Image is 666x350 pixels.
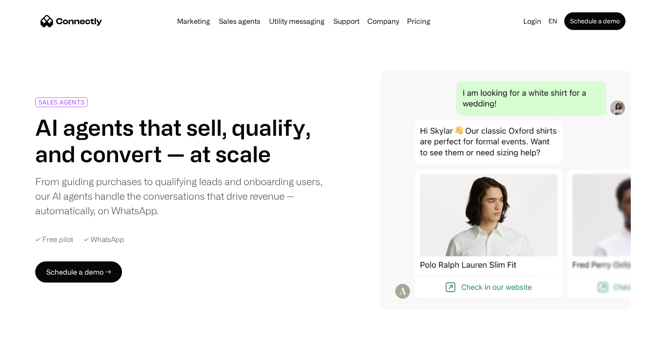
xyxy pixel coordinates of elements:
[330,18,363,25] a: Support
[545,15,562,27] div: en
[35,174,324,218] div: From guiding purchases to qualifying leads and onboarding users, our AI agents handle the convers...
[35,114,324,167] h1: AI agents that sell, qualify, and convert — at scale
[548,15,557,27] div: en
[367,15,399,27] div: Company
[35,261,122,283] a: Schedule a demo →
[84,235,124,244] div: ✓ WhatsApp
[41,15,102,28] a: home
[38,99,85,105] div: SALES AGENTS
[365,15,402,27] div: Company
[403,18,434,25] a: Pricing
[174,18,214,25] a: Marketing
[9,334,53,347] aside: Language selected: English
[520,15,545,27] a: Login
[564,12,625,30] a: Schedule a demo
[18,335,53,347] ul: Language list
[266,18,328,25] a: Utility messaging
[35,235,73,244] div: ✓ Free pilot
[215,18,264,25] a: Sales agents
